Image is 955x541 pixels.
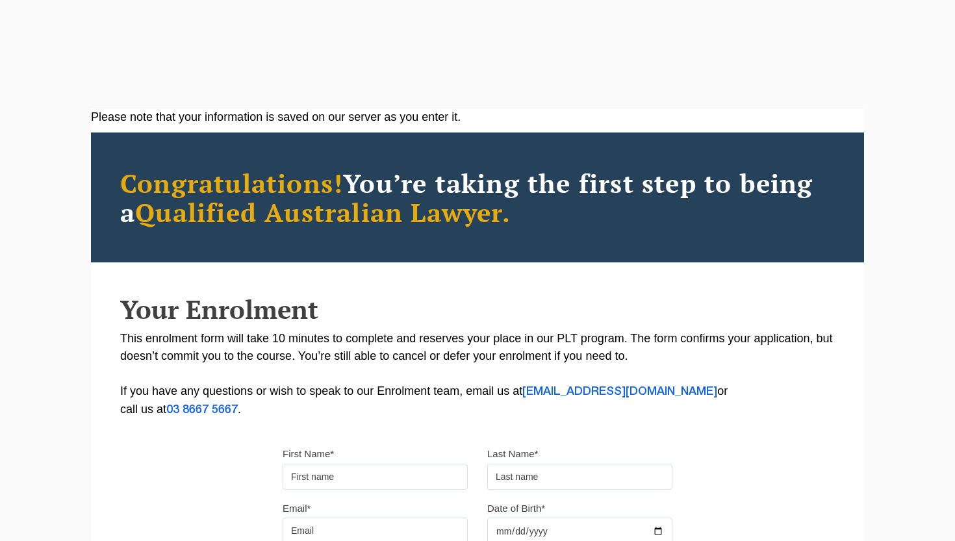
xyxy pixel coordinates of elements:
[166,405,238,415] a: 03 8667 5667
[120,168,835,227] h2: You’re taking the first step to being a
[91,108,864,126] div: Please note that your information is saved on our server as you enter it.
[120,166,343,200] span: Congratulations!
[135,195,511,229] span: Qualified Australian Lawyer.
[283,502,311,515] label: Email*
[120,295,835,323] h2: Your Enrolment
[487,447,538,460] label: Last Name*
[487,502,545,515] label: Date of Birth*
[487,464,672,490] input: Last name
[283,447,334,460] label: First Name*
[522,386,717,397] a: [EMAIL_ADDRESS][DOMAIN_NAME]
[120,330,835,419] p: This enrolment form will take 10 minutes to complete and reserves your place in our PLT program. ...
[283,464,468,490] input: First name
